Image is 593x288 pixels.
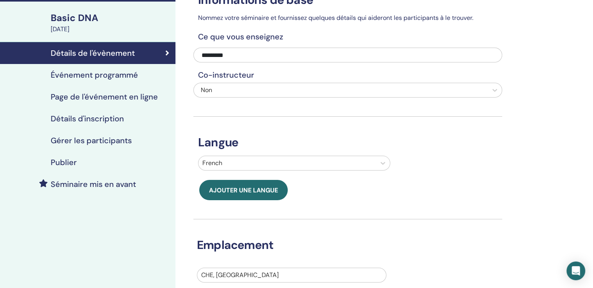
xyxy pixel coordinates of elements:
h4: Co-instructeur [193,70,502,80]
div: [DATE] [51,25,171,34]
p: Nommez votre séminaire et fournissez quelques détails qui aideront les participants à le trouver. [193,13,502,23]
h4: Ce que vous enseignez [193,32,502,41]
h4: Publier [51,158,77,167]
button: Ajouter une langue [199,180,288,200]
h3: Emplacement [192,238,492,252]
span: Ajouter une langue [209,186,278,194]
h4: Événement programmé [51,70,138,80]
h4: Détails de l'évènement [51,48,135,58]
h4: Page de l'événement en ligne [51,92,158,101]
h4: Détails d'inscription [51,114,124,123]
h4: Séminaire mis en avant [51,180,136,189]
div: Open Intercom Messenger [566,261,585,280]
h3: Langue [193,135,502,149]
a: Basic DNA[DATE] [46,11,175,34]
h4: Gérer les participants [51,136,132,145]
span: Non [201,86,212,94]
div: Basic DNA [51,11,171,25]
